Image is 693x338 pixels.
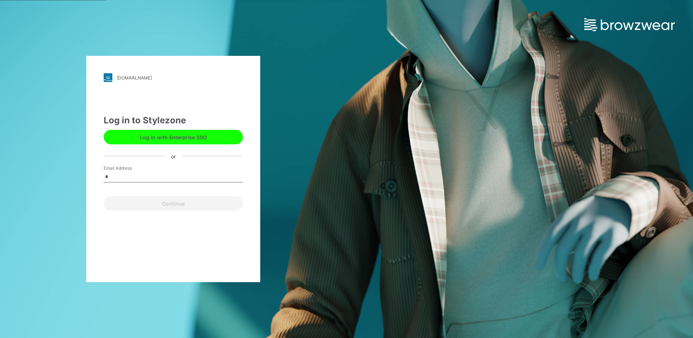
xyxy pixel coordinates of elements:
div: or [165,152,182,160]
label: Email Address [104,165,154,172]
button: Log in with Enterprise SSO [104,130,243,144]
img: stylezone-logo.562084cfcfab977791bfbf7441f1a819.svg [104,73,112,82]
img: browzwear-logo.e42bd6dac1945053ebaf764b6aa21510.svg [584,18,675,31]
div: Log in to Stylezone [104,114,243,127]
div: [DOMAIN_NAME] [117,75,152,81]
a: [DOMAIN_NAME] [104,73,243,82]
